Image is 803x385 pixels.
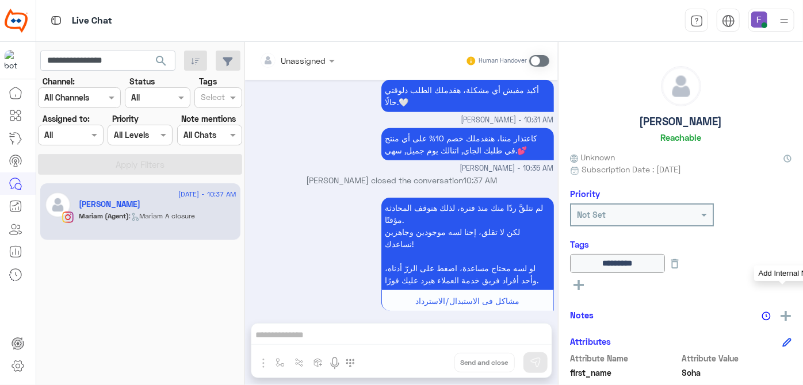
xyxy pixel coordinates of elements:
img: userImage [751,11,767,28]
h6: Priority [570,188,600,199]
label: Assigned to: [43,113,90,125]
label: Channel: [43,75,75,87]
span: Mariam (Agent) [79,211,129,220]
p: 21/8/2025, 10:35 AM [381,128,554,160]
span: [DATE] - 10:37 AM [178,189,236,199]
img: add [781,311,791,321]
img: notes [762,311,771,321]
img: 317874714732967 [5,50,25,71]
button: search [147,51,175,75]
label: Note mentions [181,113,236,125]
a: tab [685,9,708,33]
img: tab [690,14,703,28]
span: Unknown [570,151,615,163]
label: Tags [199,75,217,87]
img: tab [49,13,63,28]
h6: Tags [570,239,791,249]
span: : Mariam A closure [129,211,196,220]
img: defaultAdmin.png [45,192,71,218]
span: first_name [570,367,680,379]
span: search [154,54,168,68]
img: tab [722,14,735,28]
p: Live Chat [72,13,112,29]
span: [PERSON_NAME] - 10:31 AM [461,115,554,126]
label: Priority [112,113,139,125]
h6: Attributes [570,336,611,346]
span: Attribute Name [570,352,680,364]
div: Select [199,91,225,106]
p: 21/8/2025, 10:31 AM [381,80,554,112]
img: Instagram [62,211,74,223]
h6: Notes [570,310,594,320]
label: Status [129,75,155,87]
p: 21/8/2025, 10:37 AM [381,198,554,290]
button: Apply Filters [38,154,242,175]
span: Attribute Value [682,352,792,364]
span: Subscription Date : [DATE] [582,163,681,175]
small: Human Handover [479,56,527,66]
p: [PERSON_NAME] closed the conversation [250,174,554,186]
img: defaultAdmin.png [661,67,701,106]
span: مشاكل فى الاستبدال/الاسترداد [415,296,519,306]
span: [PERSON_NAME] - 10:35 AM [460,163,554,174]
img: profile [777,14,791,28]
button: Send and close [454,353,515,372]
h5: [PERSON_NAME] [640,115,722,128]
span: Soha [682,367,792,379]
h6: Reachable [660,132,701,143]
h5: Soha Hany [79,199,141,209]
img: Logo [5,9,28,33]
span: 10:37 AM [463,175,497,185]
